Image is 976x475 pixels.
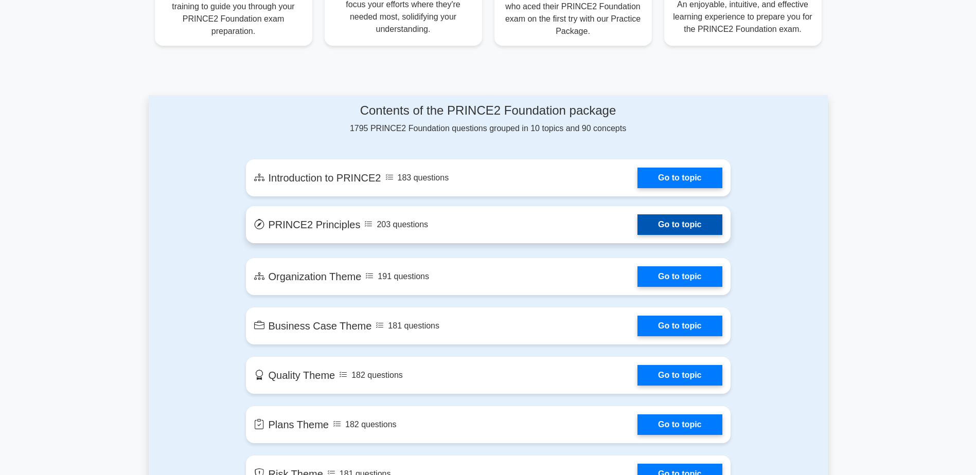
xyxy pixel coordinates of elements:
[246,103,731,118] h4: Contents of the PRINCE2 Foundation package
[637,266,722,287] a: Go to topic
[246,103,731,135] div: 1795 PRINCE2 Foundation questions grouped in 10 topics and 90 concepts
[637,365,722,386] a: Go to topic
[637,168,722,188] a: Go to topic
[637,414,722,435] a: Go to topic
[637,214,722,235] a: Go to topic
[637,316,722,336] a: Go to topic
